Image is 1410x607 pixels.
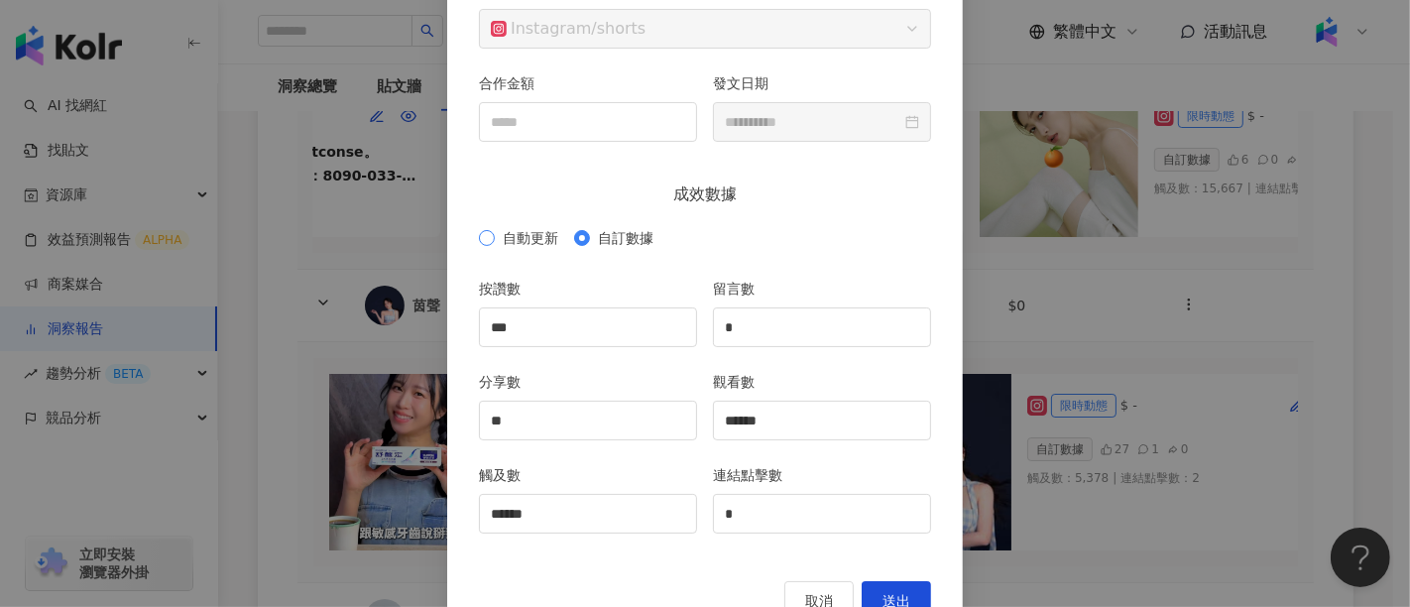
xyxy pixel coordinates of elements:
input: 觸及數 [480,495,696,533]
span: 自動更新 [495,227,566,249]
label: 合作金額 [479,72,549,94]
input: 連結點擊數 [714,495,930,533]
input: 留言數 [714,308,930,346]
input: 分享數 [480,402,696,439]
span: 自訂數據 [590,227,661,249]
label: 觸及數 [479,464,535,486]
label: 按讚數 [479,278,535,300]
label: 分享數 [479,371,535,393]
label: 連結點擊數 [713,464,797,486]
input: 觀看數 [714,402,930,439]
input: 發文日期 [725,111,901,133]
input: 按讚數 [480,308,696,346]
div: Instagram [491,10,591,48]
span: 成效數據 [657,182,753,206]
label: 發文日期 [713,72,783,94]
label: 觀看數 [713,371,769,393]
span: / shorts [491,10,919,48]
input: 合作金額 [480,103,696,141]
label: 留言數 [713,278,769,300]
